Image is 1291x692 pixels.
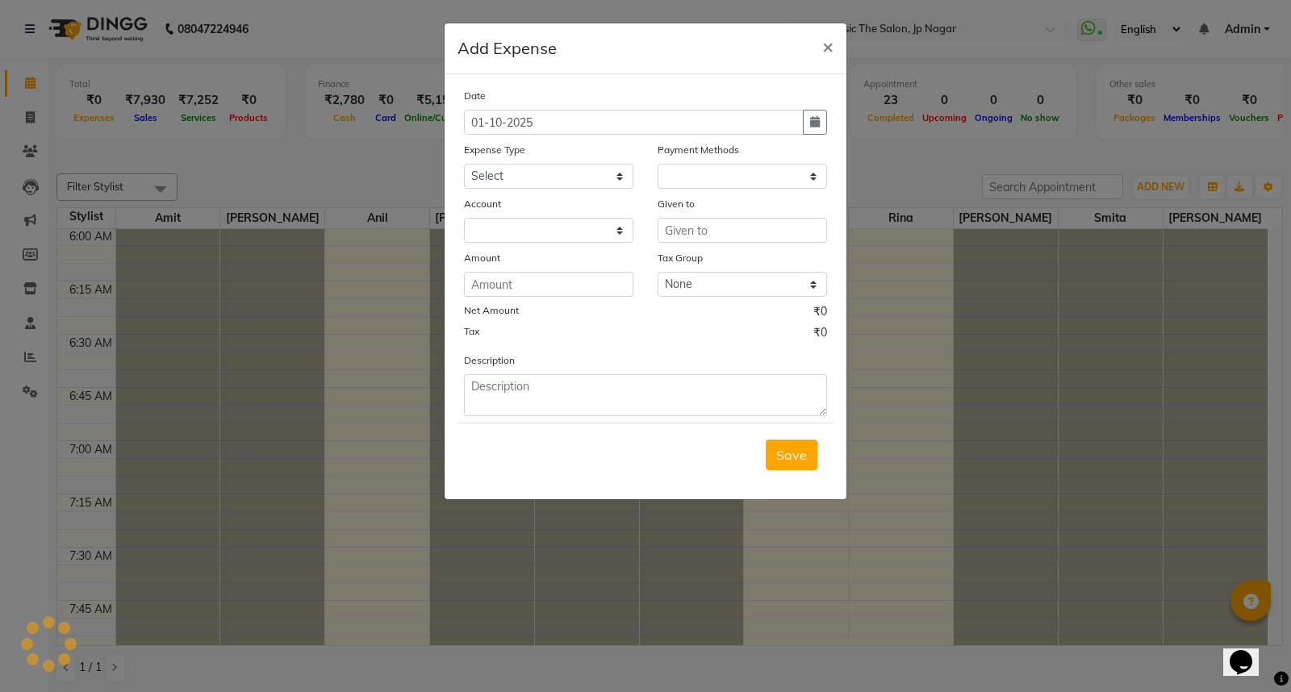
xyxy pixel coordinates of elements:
label: Expense Type [464,143,525,157]
label: Tax Group [658,251,703,265]
label: Account [464,197,501,211]
input: Amount [464,272,633,297]
label: Description [464,353,515,368]
label: Net Amount [464,303,519,318]
span: × [822,34,834,58]
span: ₹0 [813,303,827,324]
label: Date [464,89,486,103]
span: Save [776,447,807,463]
button: Close [809,23,846,69]
input: Given to [658,218,827,243]
label: Payment Methods [658,143,739,157]
button: Save [766,440,817,470]
label: Tax [464,324,479,339]
iframe: chat widget [1223,627,1275,676]
span: ₹0 [813,324,827,345]
label: Amount [464,251,500,265]
label: Given to [658,197,695,211]
h5: Add Expense [457,36,557,60]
